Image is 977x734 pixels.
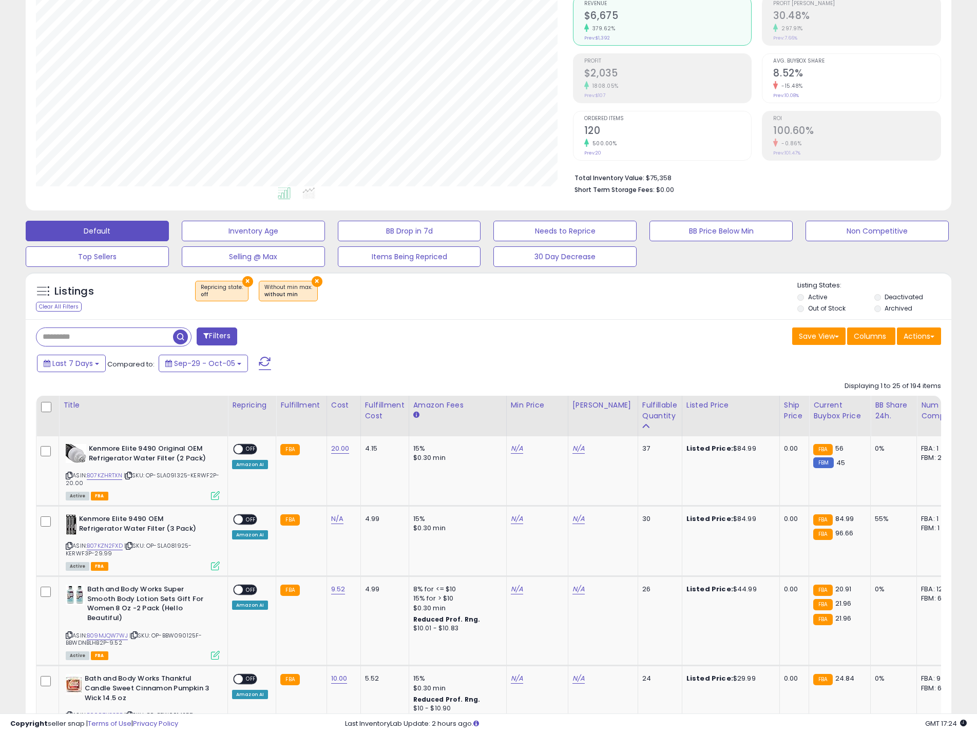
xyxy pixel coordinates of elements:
div: 0% [875,674,909,683]
div: 15% [413,444,499,453]
b: Reduced Prof. Rng. [413,615,481,624]
div: Min Price [511,400,564,411]
div: $29.99 [686,674,772,683]
div: 0% [875,444,909,453]
div: 4.15 [365,444,401,453]
div: FBA: 1 [921,444,955,453]
small: FBA [813,585,832,596]
span: 84.99 [835,514,854,524]
small: FBA [813,614,832,625]
div: $10.01 - $10.83 [413,624,499,633]
span: OFF [243,445,259,454]
span: 45 [836,458,845,468]
div: 0.00 [784,444,801,453]
small: Prev: $107 [584,92,605,99]
div: $84.99 [686,444,772,453]
button: Top Sellers [26,246,169,267]
small: Prev: 7.66% [773,35,797,41]
div: FBM: 6 [921,684,955,693]
h2: 8.52% [773,67,941,81]
span: Repricing state : [201,283,243,299]
small: Prev: 10.08% [773,92,799,99]
div: Displaying 1 to 25 of 194 items [845,381,941,391]
small: Prev: 20 [584,150,601,156]
div: 15% [413,514,499,524]
span: 96.66 [835,528,854,538]
div: $0.30 min [413,684,499,693]
small: FBA [813,529,832,540]
span: Profit [PERSON_NAME] [773,1,941,7]
div: FBA: 9 [921,674,955,683]
small: -0.86% [778,140,801,147]
div: 15% for > $10 [413,594,499,603]
label: Out of Stock [808,304,846,313]
a: N/A [511,673,523,684]
b: Bath and Body Works Thankful Candle Sweet Cinnamon Pumpkin 3 Wick 14.5 oz [85,674,209,705]
div: Fulfillable Quantity [642,400,678,421]
div: Title [63,400,223,411]
div: Repricing [232,400,272,411]
small: 379.62% [589,25,616,32]
div: $0.30 min [413,453,499,462]
div: 5.52 [365,674,401,683]
button: Default [26,221,169,241]
label: Deactivated [885,293,923,301]
span: All listings currently available for purchase on Amazon [66,562,89,571]
button: × [312,276,322,287]
h2: 100.60% [773,125,941,139]
div: Clear All Filters [36,302,82,312]
div: FBM: 6 [921,594,955,603]
button: Filters [197,327,237,345]
div: FBM: 1 [921,524,955,533]
h5: Listings [54,284,94,299]
small: Prev: $1,392 [584,35,610,41]
div: FBM: 2 [921,453,955,462]
a: N/A [572,673,585,684]
div: [PERSON_NAME] [572,400,634,411]
button: Items Being Repriced [338,246,481,267]
div: 4.99 [365,585,401,594]
div: $44.99 [686,585,772,594]
button: Save View [792,327,846,345]
a: B07KZHRTXN [87,471,122,480]
div: Amazon AI [232,460,268,469]
span: All listings currently available for purchase on Amazon [66,492,89,500]
span: 21.96 [835,613,852,623]
span: FBA [91,492,108,500]
div: Cost [331,400,356,411]
div: Ship Price [784,400,804,421]
div: 0% [875,585,909,594]
b: Listed Price: [686,584,733,594]
a: N/A [572,443,585,454]
div: 0.00 [784,585,801,594]
div: 4.99 [365,514,401,524]
a: Terms of Use [88,719,131,728]
span: 20.91 [835,584,852,594]
small: -15.48% [778,82,803,90]
button: Needs to Reprice [493,221,637,241]
small: 1808.05% [589,82,619,90]
button: 30 Day Decrease [493,246,637,267]
div: 24 [642,674,674,683]
button: Non Competitive [806,221,949,241]
img: 41eSjbw16AL._SL40_.jpg [66,674,82,694]
b: Reduced Prof. Rng. [413,695,481,704]
img: 41XsCRZgkSL._SL40_.jpg [66,514,76,535]
a: N/A [331,514,343,524]
div: Amazon AI [232,690,268,699]
a: N/A [511,514,523,524]
button: × [242,276,253,287]
div: Current Buybox Price [813,400,866,421]
span: Ordered Items [584,116,752,122]
span: Compared to: [107,359,155,369]
b: Kenmore Elite 9490 Original OEM Refrigerator Water Filter (2 Pack) [89,444,214,466]
div: ASIN: [66,585,220,659]
div: 15% [413,674,499,683]
div: $84.99 [686,514,772,524]
a: 10.00 [331,673,348,684]
small: FBA [813,444,832,455]
span: ROI [773,116,941,122]
span: Without min max : [264,283,312,299]
a: N/A [511,584,523,594]
h2: 30.48% [773,10,941,24]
